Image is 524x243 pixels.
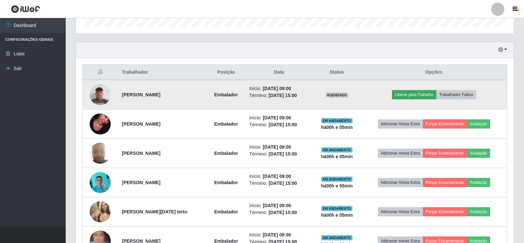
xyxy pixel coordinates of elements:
[122,92,160,97] strong: [PERSON_NAME]
[326,92,349,98] span: AGENDADO
[467,178,490,187] button: Avaliação
[321,206,353,211] span: EM ANDAMENTO
[122,180,160,185] strong: [PERSON_NAME]
[263,174,291,179] time: [DATE] 09:00
[214,121,238,127] strong: Embalador
[122,209,187,214] strong: [PERSON_NAME][DATE] terto
[249,151,309,158] li: Término:
[378,119,423,129] button: Adicionar Horas Extra
[321,183,353,188] strong: há 00 h e 05 min
[11,5,40,13] img: CoreUI Logo
[467,149,490,158] button: Avaliação
[207,65,245,80] th: Posição
[263,115,291,120] time: [DATE] 09:00
[423,207,467,216] button: Forçar Encerramento
[423,178,467,187] button: Forçar Encerramento
[361,65,507,80] th: Opções
[321,235,353,240] span: EM ANDAMENTO
[321,147,353,153] span: EM ANDAMENTO
[249,85,309,92] li: Início:
[263,203,291,208] time: [DATE] 09:00
[90,81,111,109] img: 1709375112510.jpeg
[263,144,291,150] time: [DATE] 09:00
[321,212,353,218] strong: há 00 h e 05 min
[90,168,111,196] img: 1699884729750.jpeg
[249,231,309,238] li: Início:
[90,198,111,226] img: 1725053831391.jpeg
[249,202,309,209] li: Início:
[467,207,490,216] button: Avaliação
[378,149,423,158] button: Adicionar Horas Extra
[321,125,353,130] strong: há 00 h e 05 min
[321,118,353,123] span: EM ANDAMENTO
[249,180,309,187] li: Término:
[392,90,436,99] button: Liberar para Trabalho
[378,207,423,216] button: Adicionar Horas Extra
[249,144,309,151] li: Início:
[269,93,297,98] time: [DATE] 15:00
[321,154,353,159] strong: há 00 h e 05 min
[467,119,490,129] button: Avaliação
[436,90,476,99] button: Trabalhador Faltou
[122,151,160,156] strong: [PERSON_NAME]
[321,177,353,182] span: EM ANDAMENTO
[263,86,291,91] time: [DATE] 09:00
[423,149,467,158] button: Forçar Encerramento
[118,65,207,80] th: Trabalhador
[313,65,361,80] th: Status
[269,210,297,215] time: [DATE] 15:00
[214,209,238,214] strong: Embalador
[263,232,291,237] time: [DATE] 09:00
[423,119,467,129] button: Forçar Encerramento
[269,181,297,186] time: [DATE] 15:00
[249,121,309,128] li: Término:
[269,151,297,157] time: [DATE] 15:00
[214,151,238,156] strong: Embalador
[378,178,423,187] button: Adicionar Horas Extra
[249,209,309,216] li: Término:
[122,121,160,127] strong: [PERSON_NAME]
[249,114,309,121] li: Início:
[249,92,309,99] li: Término:
[90,139,111,167] img: 1694719722854.jpeg
[249,173,309,180] li: Início:
[269,122,297,127] time: [DATE] 15:00
[214,180,238,185] strong: Embalador
[90,105,111,143] img: 1717438276108.jpeg
[245,65,313,80] th: Data
[214,92,238,97] strong: Embalador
